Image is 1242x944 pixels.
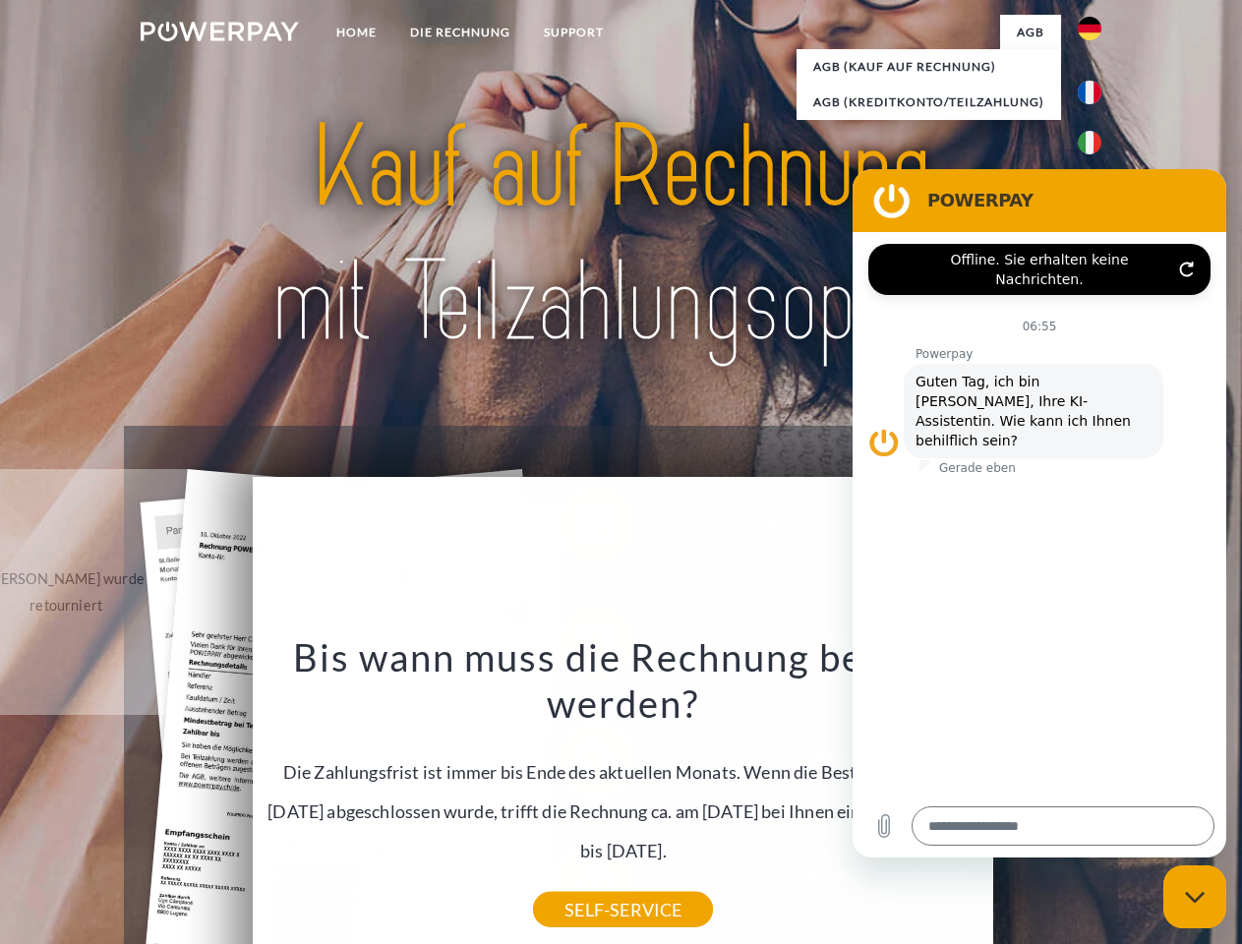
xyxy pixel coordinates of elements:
[1078,81,1101,104] img: fr
[141,22,299,41] img: logo-powerpay-white.svg
[320,15,393,50] a: Home
[1000,15,1061,50] a: agb
[797,49,1061,85] a: AGB (Kauf auf Rechnung)
[1078,17,1101,40] img: de
[1163,865,1226,928] iframe: Schaltfläche zum Öffnen des Messaging-Fensters; Konversation läuft
[853,169,1226,857] iframe: Messaging-Fenster
[527,15,621,50] a: SUPPORT
[1078,131,1101,154] img: it
[265,633,982,910] div: Die Zahlungsfrist ist immer bis Ende des aktuellen Monats. Wenn die Bestellung z.B. am [DATE] abg...
[265,633,982,728] h3: Bis wann muss die Rechnung bezahlt werden?
[533,892,713,927] a: SELF-SERVICE
[797,85,1061,120] a: AGB (Kreditkonto/Teilzahlung)
[188,94,1054,377] img: title-powerpay_de.svg
[393,15,527,50] a: DIE RECHNUNG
